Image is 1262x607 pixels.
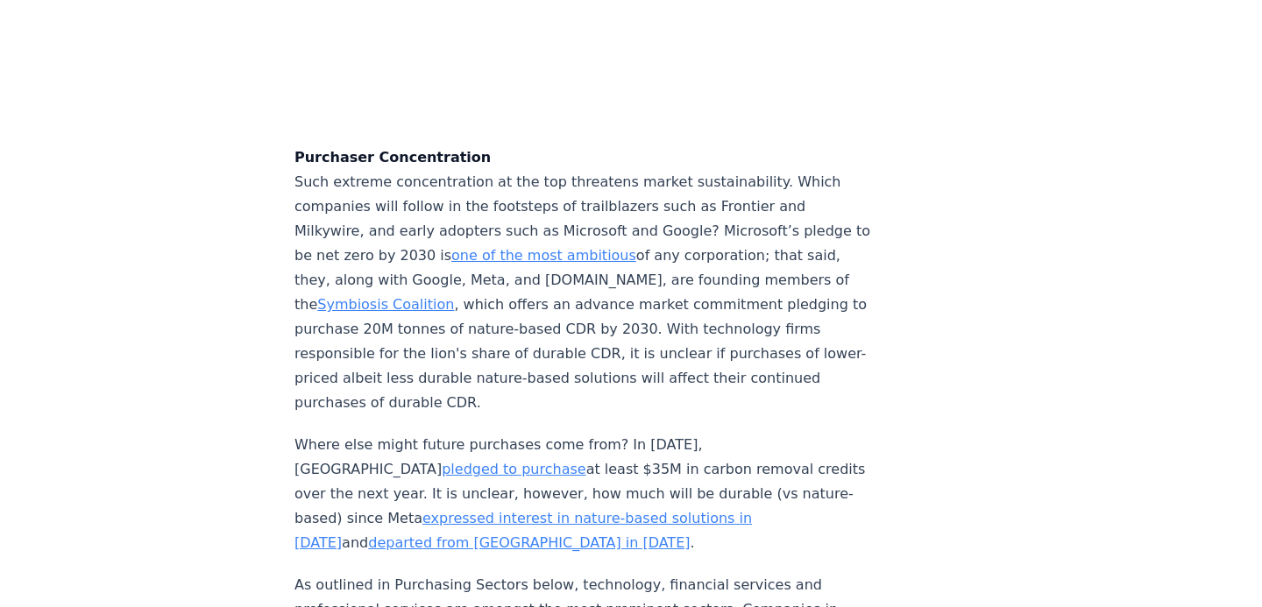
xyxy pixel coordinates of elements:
a: one of the most ambitious [451,247,636,264]
a: Symbiosis Coalition [317,296,454,313]
p: Such extreme concentration at the top threatens market sustainability. Which companies will follo... [294,145,875,415]
a: departed from [GEOGRAPHIC_DATA] in [DATE] [368,534,690,551]
a: pledged to purchase [442,461,585,477]
a: expressed interest in nature-based solutions in [DATE] [294,510,752,551]
p: Where else might future purchases come from? In [DATE], [GEOGRAPHIC_DATA] at least $35M in carbon... [294,433,875,555]
strong: Purchaser Concentration [294,149,491,166]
